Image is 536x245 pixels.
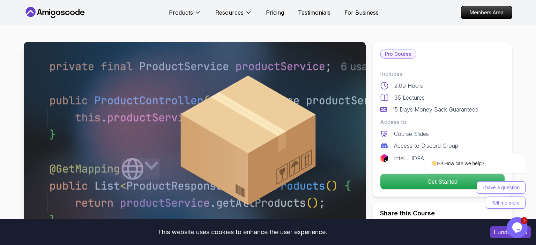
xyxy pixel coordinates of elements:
button: Get Started [380,174,505,190]
img: jetbrains logo [380,154,388,162]
p: Products [169,8,193,17]
p: Includes: [380,70,505,78]
p: Course Slides [394,130,429,138]
a: Pricing [266,8,284,17]
p: Get Started [380,174,505,189]
p: Resources [215,8,244,17]
p: Access to: [380,118,505,126]
img: spring-product-api_thumbnail [24,42,366,234]
a: Testimonials [298,8,330,17]
p: 15 Days Money Back Guaranteed [393,105,478,114]
a: For Business [344,8,379,17]
p: 2.09 Hours [394,82,423,90]
a: Members Area [461,6,512,19]
iframe: chat widget [507,217,529,238]
button: Resources [215,8,252,22]
p: Pro Course [381,50,416,58]
p: Access to Discord Group [394,141,458,150]
button: Accept cookies [490,226,531,238]
p: 35 Lectures [394,93,425,102]
iframe: chat widget [403,99,529,214]
h2: Share this Course [380,208,505,218]
button: Products [169,8,201,22]
p: IntelliJ IDEA Ultimate [394,154,446,162]
div: This website uses cookies to enhance the user experience. [5,224,480,240]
